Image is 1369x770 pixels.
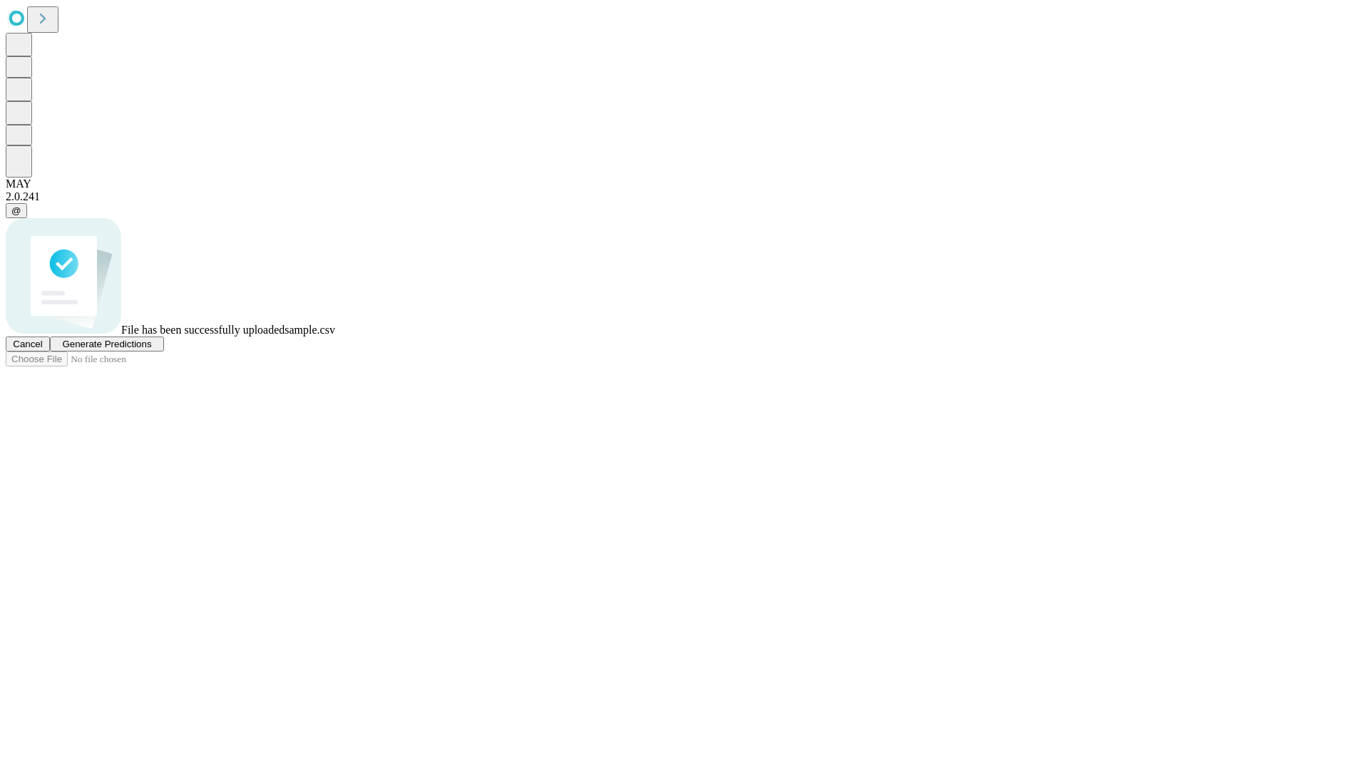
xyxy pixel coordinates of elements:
span: Cancel [13,339,43,349]
span: sample.csv [284,324,335,336]
div: MAY [6,178,1363,190]
button: @ [6,203,27,218]
button: Generate Predictions [50,337,164,351]
span: Generate Predictions [62,339,151,349]
span: File has been successfully uploaded [121,324,284,336]
div: 2.0.241 [6,190,1363,203]
span: @ [11,205,21,216]
button: Cancel [6,337,50,351]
